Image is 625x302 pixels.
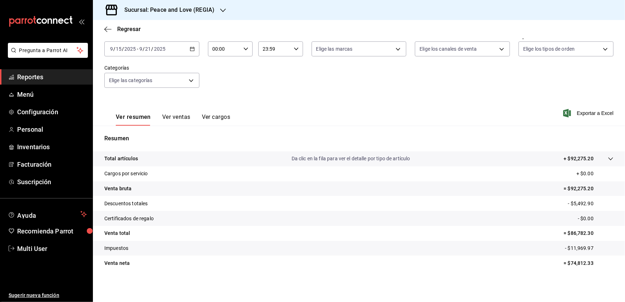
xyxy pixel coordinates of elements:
span: Regresar [117,26,141,32]
input: ---- [124,46,136,52]
span: Pregunta a Parrot AI [19,47,77,54]
span: Ayuda [17,210,78,218]
p: Da clic en la fila para ver el detalle por tipo de artículo [292,155,410,162]
span: / [143,46,145,52]
span: Inventarios [17,142,87,152]
button: Ver resumen [116,114,151,126]
span: / [152,46,154,52]
span: Suscripción [17,177,87,187]
button: Ver cargos [202,114,230,126]
input: -- [110,46,113,52]
label: Categorías [104,66,199,71]
p: Descuentos totales [104,200,148,207]
p: Venta bruta [104,185,132,192]
span: Elige las categorías [109,77,153,84]
p: = $74,812.33 [564,260,614,267]
p: Total artículos [104,155,138,162]
span: Facturación [17,160,87,169]
p: + $0.00 [576,170,614,177]
button: Ver ventas [162,114,190,126]
p: Impuestos [104,245,128,252]
input: ---- [154,46,166,52]
label: Hora fin [258,34,303,39]
div: navigation tabs [116,114,230,126]
span: / [122,46,124,52]
span: Reportes [17,72,87,82]
h3: Sucursal: Peace and Love (REGIA) [119,6,214,14]
p: Venta neta [104,260,130,267]
span: Multi User [17,244,87,253]
input: -- [115,46,122,52]
span: - [137,46,138,52]
span: / [113,46,115,52]
span: Elige las marcas [316,45,353,52]
p: + $92,275.20 [564,155,594,162]
p: Cargos por servicio [104,170,148,177]
label: Hora inicio [208,34,253,39]
p: = $92,275.20 [564,185,614,192]
p: Venta total [104,230,130,237]
span: Elige los tipos de orden [523,45,575,52]
button: Regresar [104,26,141,32]
span: Personal [17,125,87,134]
p: = $86,782.30 [564,230,614,237]
span: Elige los canales de venta [420,45,477,52]
input: -- [139,46,143,52]
button: Exportar a Excel [565,109,614,117]
button: open_drawer_menu [79,19,84,24]
p: - $0.00 [578,215,614,222]
p: - $5,492.90 [568,200,614,207]
a: Pregunta a Parrot AI [5,52,88,59]
p: - $11,969.97 [565,245,614,252]
span: Configuración [17,107,87,117]
span: Menú [17,90,87,99]
input: -- [145,46,152,52]
label: Fecha [104,34,199,39]
span: Sugerir nueva función [9,292,87,299]
p: Resumen [104,134,614,143]
p: Certificados de regalo [104,215,154,222]
span: Recomienda Parrot [17,226,87,236]
button: Pregunta a Parrot AI [8,43,88,58]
